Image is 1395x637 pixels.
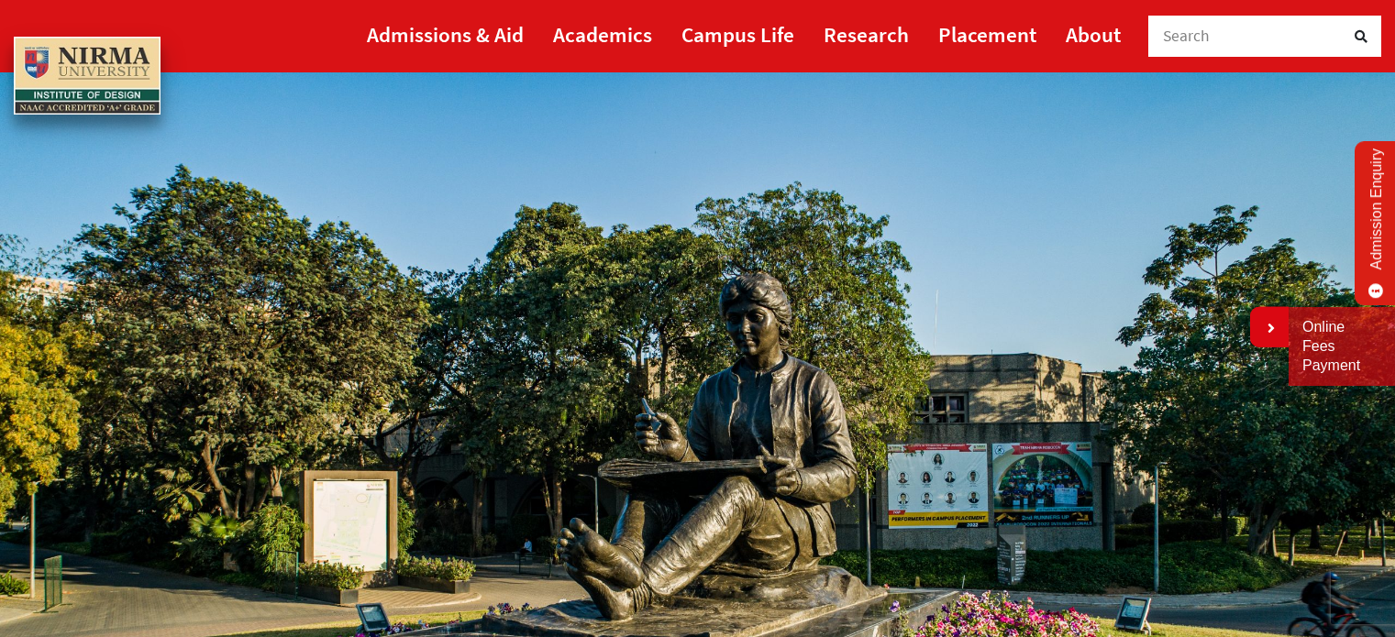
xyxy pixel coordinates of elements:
[1066,14,1121,55] a: About
[14,37,161,115] img: main_logo
[367,14,524,55] a: Admissions & Aid
[681,14,794,55] a: Campus Life
[553,14,652,55] a: Academics
[824,14,909,55] a: Research
[1163,26,1211,46] span: Search
[1302,318,1381,375] a: Online Fees Payment
[938,14,1036,55] a: Placement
